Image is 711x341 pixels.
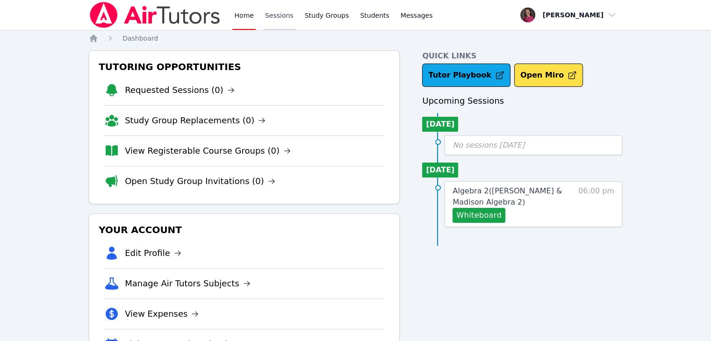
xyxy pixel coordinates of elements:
[514,64,583,87] button: Open Miro
[125,277,251,290] a: Manage Air Tutors Subjects
[452,186,562,206] span: Algebra 2 ( [PERSON_NAME] & Madison Algebra 2 )
[422,94,622,107] h3: Upcoming Sessions
[422,50,622,62] h4: Quick Links
[89,2,221,28] img: Air Tutors
[125,84,235,97] a: Requested Sessions (0)
[122,34,158,43] a: Dashboard
[97,58,392,75] h3: Tutoring Opportunities
[97,221,392,238] h3: Your Account
[578,185,614,223] span: 06:00 pm
[452,185,574,208] a: Algebra 2([PERSON_NAME] & Madison Algebra 2)
[89,34,622,43] nav: Breadcrumb
[122,35,158,42] span: Dashboard
[125,144,291,157] a: View Registerable Course Groups (0)
[401,11,433,20] span: Messages
[125,307,199,320] a: View Expenses
[125,175,275,188] a: Open Study Group Invitations (0)
[422,117,458,132] li: [DATE]
[452,141,524,149] span: No sessions [DATE]
[422,163,458,178] li: [DATE]
[452,208,505,223] button: Whiteboard
[125,114,266,127] a: Study Group Replacements (0)
[125,247,181,260] a: Edit Profile
[422,64,510,87] a: Tutor Playbook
